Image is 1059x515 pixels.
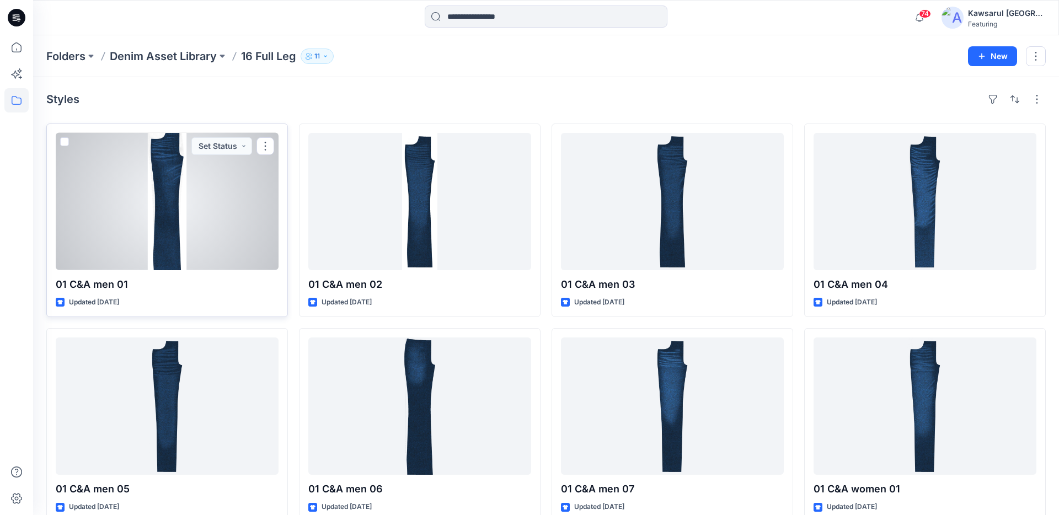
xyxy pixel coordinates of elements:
[968,20,1045,28] div: Featuring
[574,501,624,513] p: Updated [DATE]
[322,501,372,513] p: Updated [DATE]
[241,49,296,64] p: 16 Full Leg
[110,49,217,64] a: Denim Asset Library
[561,133,784,270] a: 01 C&A men 03
[56,277,279,292] p: 01 C&A men 01
[69,297,119,308] p: Updated [DATE]
[561,481,784,497] p: 01 C&A men 07
[814,133,1036,270] a: 01 C&A men 04
[919,9,931,18] span: 74
[308,337,531,475] a: 01 C&A men 06
[69,501,119,513] p: Updated [DATE]
[46,49,85,64] a: Folders
[56,133,279,270] a: 01 C&A men 01
[827,501,877,513] p: Updated [DATE]
[814,481,1036,497] p: 01 C&A women 01
[308,277,531,292] p: 01 C&A men 02
[942,7,964,29] img: avatar
[301,49,334,64] button: 11
[574,297,624,308] p: Updated [DATE]
[314,50,320,62] p: 11
[308,133,531,270] a: 01 C&A men 02
[814,277,1036,292] p: 01 C&A men 04
[827,297,877,308] p: Updated [DATE]
[561,277,784,292] p: 01 C&A men 03
[814,337,1036,475] a: 01 C&A women 01
[968,46,1017,66] button: New
[46,93,79,106] h4: Styles
[56,481,279,497] p: 01 C&A men 05
[561,337,784,475] a: 01 C&A men 07
[322,297,372,308] p: Updated [DATE]
[308,481,531,497] p: 01 C&A men 06
[56,337,279,475] a: 01 C&A men 05
[968,7,1045,20] div: Kawsarul [GEOGRAPHIC_DATA]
